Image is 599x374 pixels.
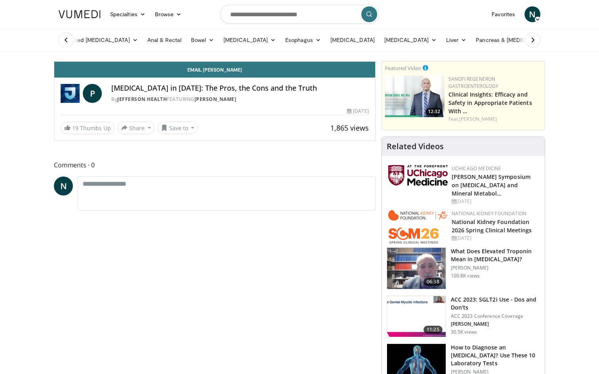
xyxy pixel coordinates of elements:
a: Advanced [MEDICAL_DATA] [54,32,143,48]
input: Search topics, interventions [220,5,379,24]
a: [PERSON_NAME] [195,96,237,103]
div: [DATE] [452,235,538,242]
h4: [MEDICAL_DATA] in [DATE]: The Pros, the Cons and the Truth [111,84,369,93]
div: [DATE] [452,198,538,205]
a: National Kidney Foundation 2026 Spring Clinical Meetings [452,218,532,234]
a: Pancreas & [MEDICAL_DATA] [471,32,564,48]
a: UChicago Medicine [452,165,502,172]
div: Feat. [448,116,542,123]
a: Jefferson Health [117,96,167,103]
img: VuMedi Logo [59,10,101,18]
span: 19 [72,124,78,132]
a: Esophagus [280,32,326,48]
h4: Related Videos [387,142,444,151]
a: N [525,6,540,22]
img: 5f87bdfb-7fdf-48f0-85f3-b6bcda6427bf.jpg.150x105_q85_autocrop_double_scale_upscale_version-0.2.jpg [388,165,448,186]
a: 19 Thumbs Up [61,122,114,134]
button: Save to [158,122,198,134]
span: 1,865 views [330,123,369,133]
a: 06:38 What Does Elevated Troponin Mean in [MEDICAL_DATA]? [PERSON_NAME] 100.8K views [387,247,540,289]
video-js: Video Player [54,61,375,62]
a: Clinical Insights: Efficacy and Safety in Appropriate Patients With … [448,91,532,115]
div: By FEATURING [111,96,369,103]
a: [PERSON_NAME] [459,116,497,122]
p: 30.5K views [451,329,477,335]
span: 11:25 [423,326,443,334]
img: bf9ce42c-6823-4735-9d6f-bc9dbebbcf2c.png.150x105_q85_crop-smart_upscale.jpg [385,76,444,117]
a: Specialties [105,6,150,22]
img: 79503c0a-d5ce-4e31-88bd-91ebf3c563fb.png.150x105_q85_autocrop_double_scale_upscale_version-0.2.png [388,210,448,244]
a: Liver [441,32,471,48]
img: 9258cdf1-0fbf-450b-845f-99397d12d24a.150x105_q85_crop-smart_upscale.jpg [387,296,446,337]
h3: How to Diagnose an [MEDICAL_DATA]? Use These 10 Laboratory Tests [451,344,540,367]
a: Bowel [186,32,219,48]
a: [MEDICAL_DATA] [380,32,441,48]
a: N [54,177,73,196]
a: National Kidney Foundation [452,210,527,217]
p: [PERSON_NAME] [451,265,540,271]
a: P [83,84,102,103]
button: Share [118,122,155,134]
a: [PERSON_NAME] Symposium on [MEDICAL_DATA] and Mineral Metabol… [452,173,530,197]
p: ACC 2023 Conference Coverage [451,313,540,319]
a: [MEDICAL_DATA] [219,32,280,48]
div: [DATE] [347,108,368,115]
h3: What Does Elevated Troponin Mean in [MEDICAL_DATA]? [451,247,540,263]
a: [MEDICAL_DATA] [326,32,380,48]
a: Anal & Rectal [143,32,186,48]
a: Browse [150,6,187,22]
a: Sanofi Regeneron Gastroenterology [448,76,499,89]
small: Featured Video [385,65,421,72]
a: 11:25 ACC 2023: SGLT2i Use - Dos and Don'ts ACC 2023 Conference Coverage [PERSON_NAME] 30.5K views [387,296,540,338]
img: 98daf78a-1d22-4ebe-927e-10afe95ffd94.150x105_q85_crop-smart_upscale.jpg [387,248,446,289]
span: 06:38 [423,278,443,286]
span: Comments 0 [54,160,376,170]
h3: ACC 2023: SGLT2i Use - Dos and Don'ts [451,296,540,311]
p: [PERSON_NAME] [451,321,540,327]
a: 12:32 [385,76,444,117]
a: Favorites [487,6,520,22]
p: 100.8K views [451,273,480,279]
span: 12:32 [425,108,443,115]
a: Email [PERSON_NAME] [54,62,375,78]
img: Jefferson Health [61,84,80,103]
